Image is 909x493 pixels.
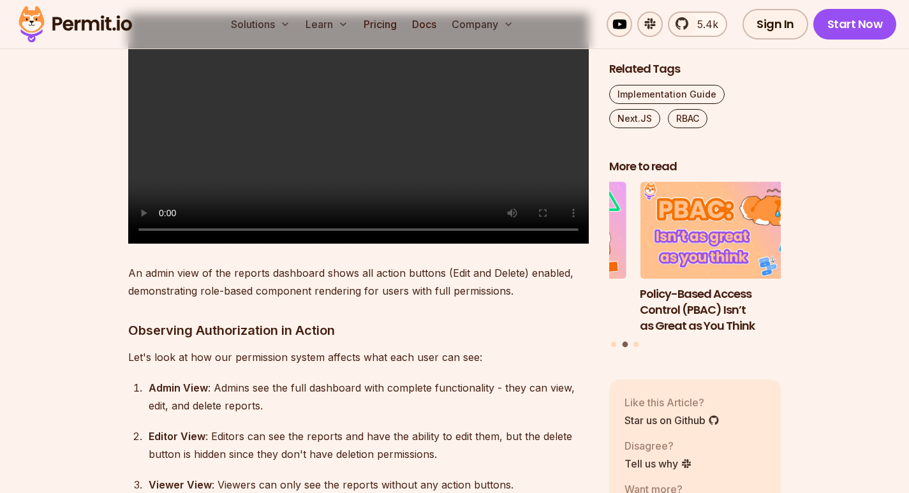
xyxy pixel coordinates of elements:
[640,182,812,334] li: 2 of 3
[13,3,138,46] img: Permit logo
[813,9,897,40] a: Start Now
[668,11,727,37] a: 5.4k
[690,17,718,32] span: 5.4k
[640,182,812,279] img: Policy-Based Access Control (PBAC) Isn’t as Great as You Think
[447,11,519,37] button: Company
[624,413,720,428] a: Star us on Github
[149,427,589,463] div: : Editors can see the reports and have the ability to edit them, but the delete button is hidden ...
[622,342,628,348] button: Go to slide 2
[609,182,781,350] div: Posts
[149,478,212,491] strong: Viewer View
[640,286,812,334] h3: Policy-Based Access Control (PBAC) Isn’t as Great as You Think
[128,320,589,341] h3: Observing Authorization in Action
[128,13,589,244] video: Sorry, your browser doesn't support embedded videos.
[407,11,441,37] a: Docs
[624,438,692,453] p: Disagree?
[149,379,589,415] div: : Admins see the full dashboard with complete functionality - they can view, edit, and delete rep...
[609,109,660,128] a: Next.JS
[611,342,616,347] button: Go to slide 1
[668,109,707,128] a: RBAC
[609,85,725,104] a: Implementation Guide
[300,11,353,37] button: Learn
[358,11,402,37] a: Pricing
[226,11,295,37] button: Solutions
[128,348,589,366] p: Let's look at how our permission system affects what each user can see:
[624,456,692,471] a: Tell us why
[454,286,626,318] h3: Implementing Multi-Tenant RBAC in Nuxt.js
[609,159,781,175] h2: More to read
[128,264,589,300] p: An admin view of the reports dashboard shows all action buttons (Edit and Delete) enabled, demons...
[609,61,781,77] h2: Related Tags
[743,9,808,40] a: Sign In
[149,430,205,443] strong: Editor View
[633,342,639,347] button: Go to slide 3
[640,182,812,334] a: Policy-Based Access Control (PBAC) Isn’t as Great as You ThinkPolicy-Based Access Control (PBAC) ...
[454,182,626,334] li: 1 of 3
[149,381,208,394] strong: Admin View
[624,395,720,410] p: Like this Article?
